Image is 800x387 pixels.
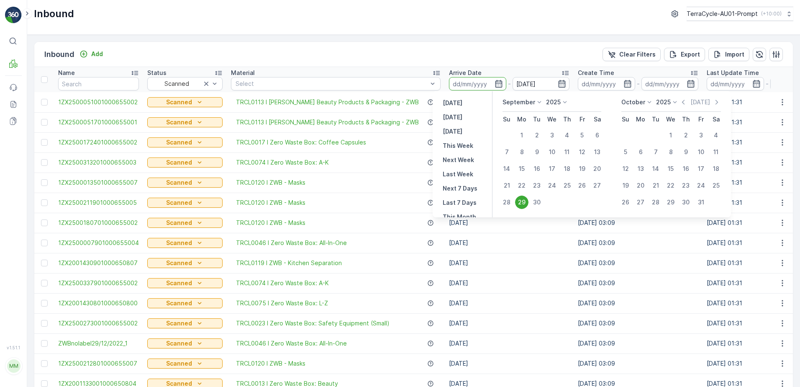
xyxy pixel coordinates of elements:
[58,178,139,187] span: 1ZX2500013501000655007
[7,151,44,158] span: Arrive Date :
[515,129,528,142] div: 1
[694,196,708,209] div: 31
[58,239,139,247] span: 1ZX2500007901000655004
[41,360,48,367] div: Toggle Row Selected
[634,196,647,209] div: 27
[236,359,305,368] a: TRCL0120 I ZWB - Masks
[546,98,561,106] p: 2025
[41,119,48,126] div: Toggle Row Selected
[147,69,167,77] p: Status
[236,158,329,167] span: TRCL0074 I Zero Waste Box: A-K
[503,98,535,106] p: September
[508,79,511,89] p: -
[236,199,305,207] span: TRCL0120 I ZWB - Masks
[236,299,328,307] a: TRCL0075 I Zero Waste Box: L-Z
[443,170,473,178] p: Last Week
[529,112,544,127] th: Tuesday
[649,196,662,209] div: 28
[7,359,21,373] div: MM
[545,129,559,142] div: 3
[439,112,466,122] button: Today
[515,196,528,209] div: 29
[445,233,574,253] td: [DATE]
[687,7,793,21] button: TerraCycle-AU01-Prompt(+10:00)
[41,179,48,186] div: Toggle Row Selected
[236,219,305,227] span: TRCL0120 I ZWB - Masks
[58,259,139,267] a: 1ZX2001430901000650807
[91,50,103,58] p: Add
[58,118,139,126] span: 1ZX2500051701000655001
[709,145,723,159] div: 11
[7,137,28,144] span: Name :
[166,138,192,147] p: Scanned
[47,165,66,172] span: 1.16 kg
[619,145,632,159] div: 5
[574,313,703,333] td: [DATE] 03:09
[515,145,528,159] div: 8
[58,77,139,90] input: Search
[449,77,506,90] input: dd/mm/yyyy
[41,139,48,146] div: Toggle Row Selected
[664,162,677,175] div: 15
[664,48,705,61] button: Export
[58,219,139,227] a: 1ZX2500180701000655002
[41,199,48,206] div: Toggle Row Selected
[58,299,139,307] a: 1ZX2001430801000650800
[515,179,528,192] div: 22
[634,179,647,192] div: 20
[58,339,139,348] a: ZWBnolabel29/12/2022_1
[28,137,176,144] span: 01993126509999989136LJ8503484201000650302
[443,184,477,193] p: Next 7 Days
[709,179,723,192] div: 25
[445,333,574,353] td: [DATE]
[445,293,574,313] td: [DATE]
[678,112,693,127] th: Thursday
[574,233,703,253] td: [DATE] 03:09
[166,199,192,207] p: Scanned
[499,112,514,127] th: Sunday
[664,145,677,159] div: 8
[443,142,473,150] p: This Week
[694,145,708,159] div: 10
[236,259,342,267] span: TRCL0119 I ZWB - Kitchen Separation
[147,157,223,168] button: Scanned
[619,196,632,209] div: 26
[236,239,347,247] span: TRCL0046 I Zero Waste Box: All-In-One
[166,118,192,126] p: Scanned
[560,162,574,175] div: 18
[641,77,699,90] input: dd/mm/yyyy
[590,112,605,127] th: Saturday
[34,7,74,21] p: Inbound
[58,98,139,106] span: 1ZX2500051001000655002
[439,212,479,222] button: This Month
[443,156,474,164] p: Next Week
[58,319,139,328] span: 1ZX2500273001000655002
[574,273,703,293] td: [DATE] 03:09
[41,240,48,246] div: Toggle Row Selected
[147,338,223,348] button: Scanned
[58,199,139,207] a: 1ZX2500211901000655005
[236,118,419,126] a: TRCL0113 I David Jones Beauty Products & Packaging - ZWB
[5,352,22,380] button: MM
[41,320,48,327] div: Toggle Row Selected
[147,218,223,228] button: Scanned
[445,253,574,273] td: [DATE]
[7,165,47,172] span: First Weight :
[634,145,647,159] div: 6
[7,206,47,214] span: Last Weight :
[7,179,51,186] span: Material Type :
[530,179,544,192] div: 23
[166,158,192,167] p: Scanned
[44,151,64,158] span: [DATE]
[664,179,677,192] div: 22
[761,10,782,17] p: ( +10:00 )
[707,77,764,90] input: dd/mm/yyyy
[618,112,633,127] th: Sunday
[439,198,480,208] button: Last 7 Days
[679,145,692,159] div: 9
[236,319,390,328] a: TRCL0023 I Zero Waste Box: Safety Equipment (Small)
